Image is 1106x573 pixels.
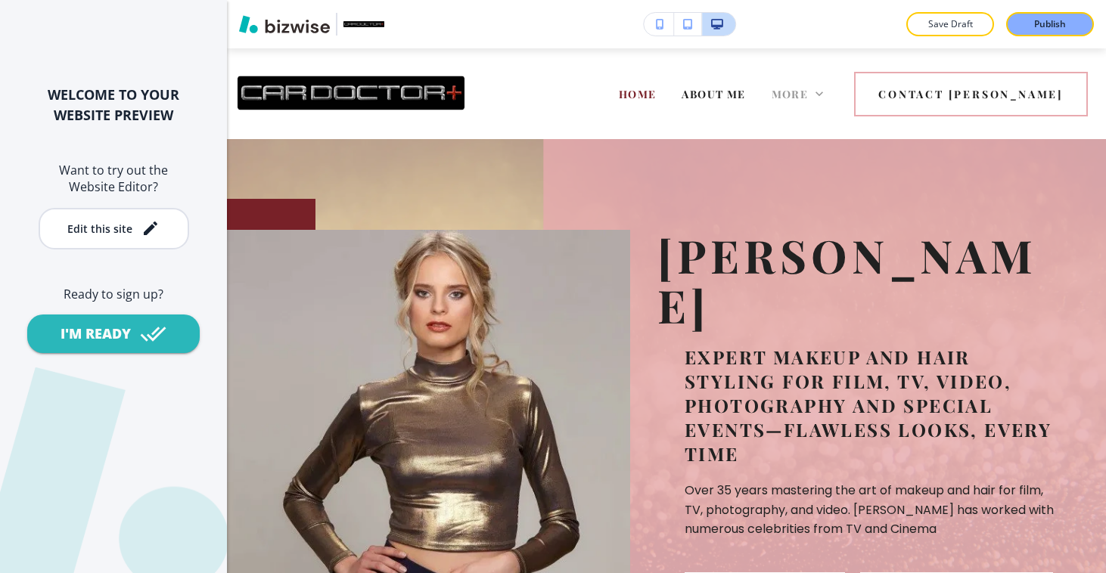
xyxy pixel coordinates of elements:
[239,15,330,33] img: Bizwise Logo
[772,87,809,101] span: More
[343,21,384,27] img: Your Logo
[39,208,189,249] button: Edit this site
[24,286,203,302] h6: Ready to sign up?
[67,223,132,234] div: Edit this site
[1034,17,1066,31] p: Publish
[238,61,464,125] img: Car Doctor+
[61,324,131,343] div: I'M READY
[926,17,974,31] p: Save Draft
[906,12,994,36] button: Save Draft
[682,87,745,101] span: ABOUT ME
[772,86,824,101] div: More
[1006,12,1094,36] button: Publish
[619,87,657,101] span: HOME
[27,314,200,353] button: I'M READY
[24,85,203,125] h2: WELCOME TO YOUR WEBSITE PREVIEW
[685,345,1061,466] p: Expert makeup and hair styling for film, TV, Video, photography and special events—flawless looks...
[657,230,1061,330] p: [PERSON_NAME]
[854,72,1088,116] button: Contact [PERSON_NAME]
[24,162,203,196] h6: Want to try out the Website Editor?
[685,481,1061,539] p: Over 35 years mastering the art of makeup and hair for film, TV, photography, and video. [PERSON_...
